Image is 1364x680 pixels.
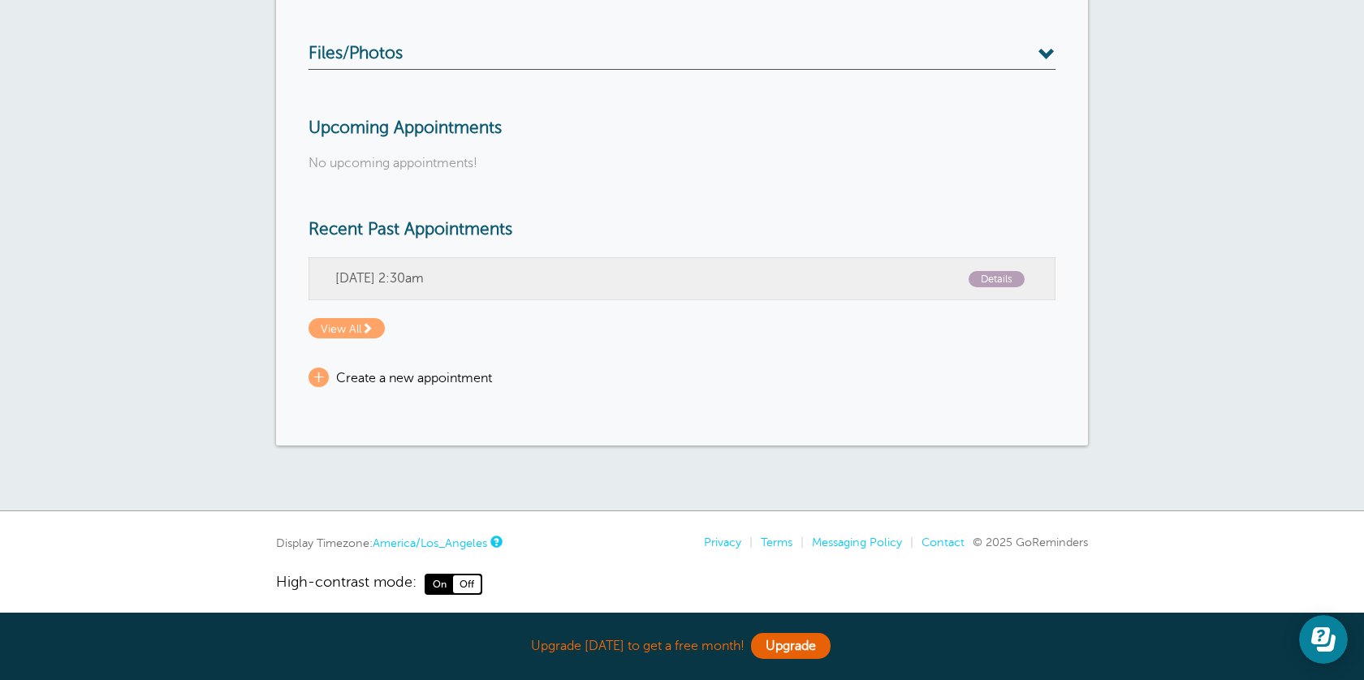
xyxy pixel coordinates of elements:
[276,574,1088,595] a: High-contrast mode: On Off
[1299,615,1348,664] iframe: Resource center
[812,536,902,549] a: Messaging Policy
[973,536,1088,549] span: © 2025 GoReminders
[373,536,487,549] a: America/Los_Angeles
[335,271,1029,286] span: [DATE] 2:30am
[490,536,500,547] a: This is the timezone being used to display dates and times to you on this device. Click the timez...
[969,271,1029,288] a: Details
[741,536,753,549] li: |
[309,156,1055,171] p: No upcoming appointments!
[969,271,1025,288] span: Details
[309,368,329,387] span: +
[309,371,492,385] a: + Create a new appointment
[276,536,500,550] div: Display Timezone:
[426,575,453,593] span: On
[751,633,831,659] a: Upgrade
[309,220,1055,240] h3: Recent Past Appointments
[453,575,481,593] span: Off
[309,44,403,64] span: Files/Photos
[309,118,1055,139] h3: Upcoming Appointments
[336,371,492,385] span: Create a new appointment
[704,536,741,549] a: Privacy
[792,536,804,549] li: |
[276,574,417,595] span: High-contrast mode:
[761,536,792,549] a: Terms
[902,536,913,549] li: |
[309,321,385,336] a: View All
[922,536,965,549] a: Contact
[276,629,1088,664] div: Upgrade [DATE] to get a free month!
[309,318,385,338] span: View All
